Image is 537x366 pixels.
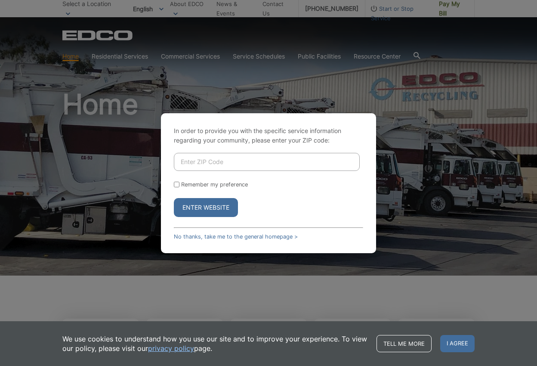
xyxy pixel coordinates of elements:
label: Remember my preference [181,181,248,188]
a: No thanks, take me to the general homepage > [174,233,298,240]
a: Tell me more [377,335,432,352]
span: I agree [440,335,475,352]
a: privacy policy [148,344,194,353]
input: Enter ZIP Code [174,153,360,171]
p: In order to provide you with the specific service information regarding your community, please en... [174,126,363,145]
p: We use cookies to understand how you use our site and to improve your experience. To view our pol... [62,334,368,353]
button: Enter Website [174,198,238,217]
